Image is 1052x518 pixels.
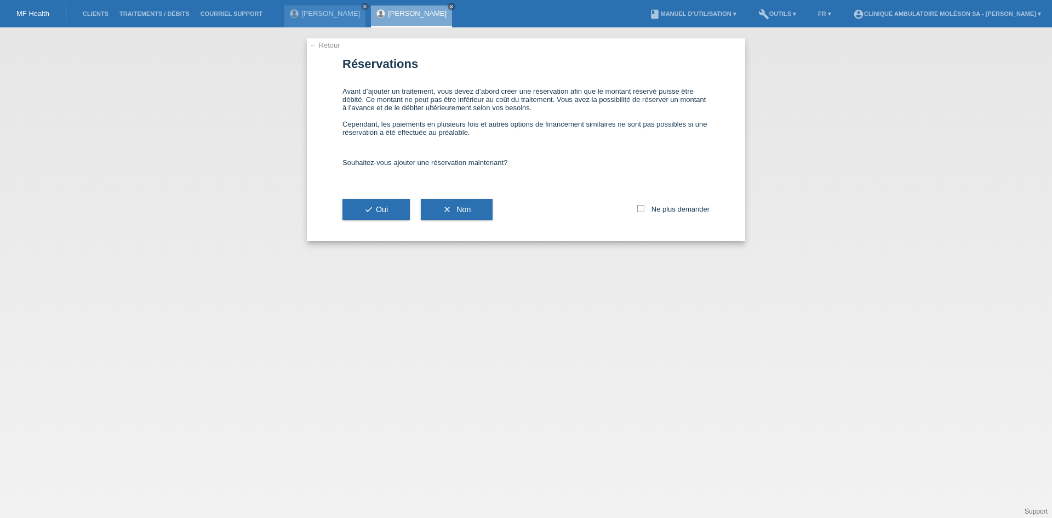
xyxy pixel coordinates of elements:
[758,9,769,20] i: build
[848,10,1047,17] a: account_circleClinique ambulatoire Moléson SA - [PERSON_NAME] ▾
[813,10,837,17] a: FR ▾
[342,147,710,178] div: Souhaitez-vous ajouter une réservation maintenant?
[361,3,369,10] a: close
[342,199,410,220] button: checkOui
[195,10,268,17] a: Courriel Support
[853,9,864,20] i: account_circle
[342,57,710,71] h1: Réservations
[1025,508,1048,515] a: Support
[443,205,451,214] i: clear
[301,9,360,18] a: [PERSON_NAME]
[449,4,454,9] i: close
[753,10,802,17] a: buildOutils ▾
[448,3,455,10] a: close
[77,10,114,17] a: Clients
[644,10,741,17] a: bookManuel d’utilisation ▾
[310,41,340,49] a: ← Retour
[16,9,49,18] a: MF Health
[388,9,447,18] a: [PERSON_NAME]
[114,10,195,17] a: Traitements / débits
[421,199,493,220] button: clear Non
[364,205,373,214] i: check
[637,205,710,213] label: Ne plus demander
[364,205,388,214] span: Oui
[456,205,471,214] span: Non
[649,9,660,20] i: book
[342,76,710,147] div: Avant d’ajouter un traitement, vous devez d’abord créer une réservation afin que le montant réser...
[362,4,368,9] i: close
